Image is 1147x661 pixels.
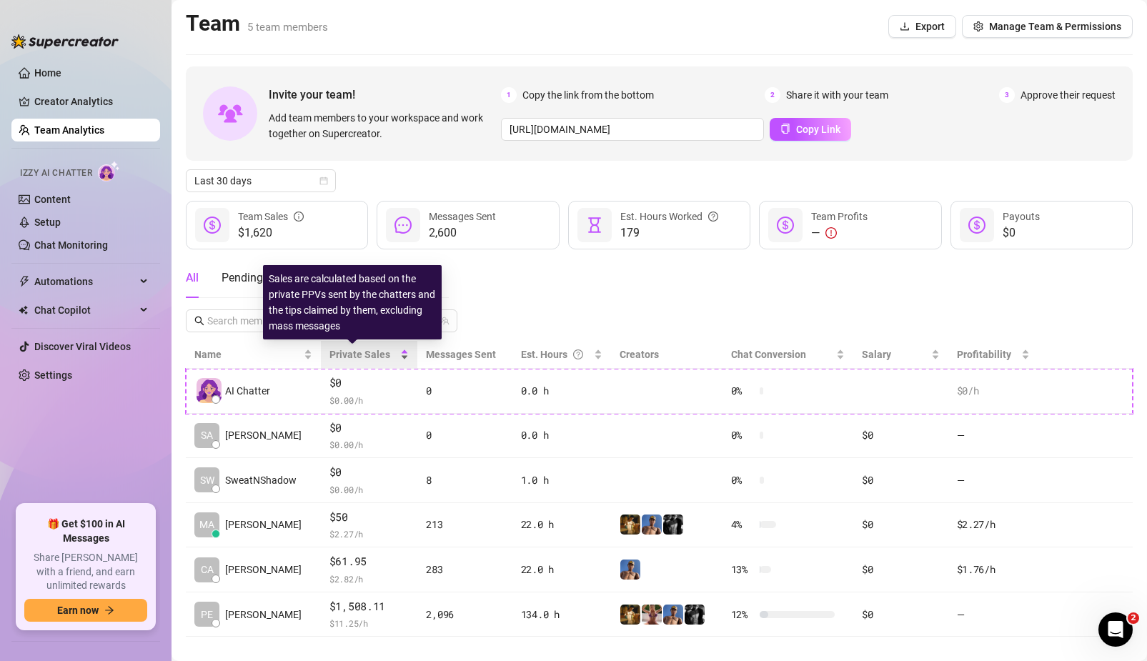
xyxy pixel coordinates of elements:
span: $1,508.11 [329,598,409,615]
span: $ 2.82 /h [329,572,409,586]
span: 3 [999,87,1015,103]
span: Add team members to your workspace and work together on Supercreator. [269,110,495,141]
h2: Team [186,10,328,37]
span: $1,620 [238,224,304,242]
span: 4 % [731,517,754,532]
span: Salary [862,349,891,360]
span: $ 2.27 /h [329,527,409,541]
span: PE [201,607,213,622]
img: Marvin [685,605,705,625]
span: $0 [1003,224,1040,242]
div: 213 [426,517,503,532]
img: Chat Copilot [19,305,28,315]
a: Chat Monitoring [34,239,108,251]
span: Share [PERSON_NAME] with a friend, and earn unlimited rewards [24,551,147,593]
span: Export [915,21,945,32]
span: 179 [620,224,718,242]
span: 1 [501,87,517,103]
span: Team Profits [811,211,868,222]
span: Copy Link [796,124,840,135]
span: $0 [329,464,409,481]
th: Name [186,341,321,369]
span: $61.95 [329,553,409,570]
span: 12 % [731,607,754,622]
iframe: Intercom live chat [1098,612,1133,647]
button: Earn nowarrow-right [24,599,147,622]
div: $0 [862,607,940,622]
span: 0 % [731,427,754,443]
span: 13 % [731,562,754,577]
span: exclamation-circle [825,227,837,239]
span: [PERSON_NAME] [225,517,302,532]
img: izzy-ai-chatter-avatar-DDCN_rTZ.svg [197,378,222,403]
span: Private Sales [329,349,390,360]
td: — [948,414,1038,459]
span: SA [201,427,213,443]
img: Dallas [642,515,662,535]
a: Team Analytics [34,124,104,136]
div: 22.0 h [521,562,602,577]
div: 1.0 h [521,472,602,488]
span: question-circle [708,209,718,224]
img: logo-BBDzfeDw.svg [11,34,119,49]
div: $0 /h [957,383,1030,399]
span: $ 11.25 /h [329,616,409,630]
span: Manage Team & Permissions [989,21,1121,32]
span: Copy the link from the bottom [522,87,654,103]
span: $ 0.00 /h [329,393,409,407]
span: Chat Copilot [34,299,136,322]
div: $0 [862,472,940,488]
span: Payouts [1003,211,1040,222]
span: $0 [329,419,409,437]
div: All [186,269,199,287]
span: Invite your team! [269,86,501,104]
div: — [811,224,868,242]
span: Messages Sent [429,211,496,222]
div: 2,096 [426,607,503,622]
a: Setup [34,217,61,228]
span: copy [780,124,790,134]
div: $1.76 /h [957,562,1030,577]
div: 22.0 h [521,517,602,532]
span: message [394,217,412,234]
span: SweatNShadow [225,472,297,488]
span: 🎁 Get $100 in AI Messages [24,517,147,545]
span: CA [201,562,214,577]
div: 283 [426,562,503,577]
div: Team Sales [238,209,304,224]
button: Manage Team & Permissions [962,15,1133,38]
span: Last 30 days [194,170,327,192]
span: arrow-right [104,605,114,615]
span: Earn now [57,605,99,616]
span: [PERSON_NAME] [225,427,302,443]
span: SW [200,472,214,488]
span: Approve their request [1021,87,1116,103]
a: Creator Analytics [34,90,149,113]
span: AI Chatter [225,383,270,399]
th: Creators [611,341,723,369]
div: Pending ( 0 ) [222,269,280,287]
span: dollar-circle [968,217,985,234]
span: search [194,316,204,326]
span: hourglass [586,217,603,234]
span: Chat Conversion [731,349,806,360]
span: thunderbolt [19,276,30,287]
span: [PERSON_NAME] [225,607,302,622]
img: Marvin [620,515,640,535]
span: $50 [329,509,409,526]
div: 0 [426,383,503,399]
span: Profitability [957,349,1011,360]
span: 2 [765,87,780,103]
a: Content [34,194,71,205]
img: Dallas [663,605,683,625]
span: [PERSON_NAME] [225,562,302,577]
span: dollar-circle [777,217,794,234]
a: Settings [34,369,72,381]
span: Name [194,347,301,362]
div: 0 [426,427,503,443]
div: Est. Hours [521,347,591,362]
div: $0 [862,517,940,532]
div: 0.0 h [521,427,602,443]
img: Marvin [663,515,683,535]
img: Marvin [620,605,640,625]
